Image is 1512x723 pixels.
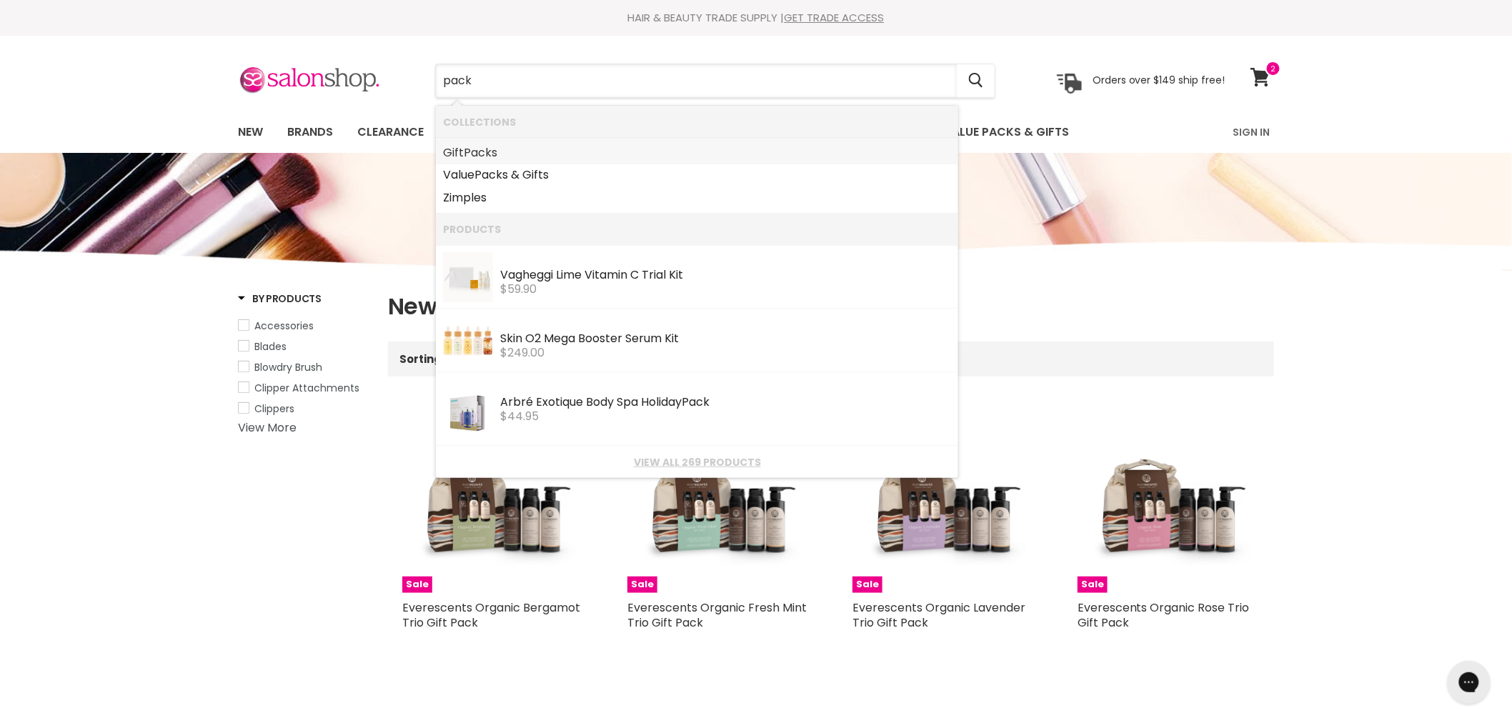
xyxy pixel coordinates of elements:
img: Everescents Organic Bergamot Trio Gift Pack [402,411,585,593]
a: Values & Gifts [443,164,951,186]
a: View More [238,419,297,436]
img: Exotique-Body-Pack_200x.jpg [445,379,492,439]
a: Everescents Organic Rose Trio Gift PackSale [1078,411,1260,593]
ul: Main menu [227,111,1153,153]
button: Search [957,64,995,97]
a: Everescents Organic Fresh Mint Trio Gift PackSale [627,411,810,593]
a: Brands [277,117,344,147]
a: Blades [238,339,370,354]
iframe: Gorgias live chat messenger [1441,656,1498,709]
nav: Main [220,111,1292,153]
li: Products: Arbré Exotique Body Spa Holiday Pack [436,372,958,446]
span: Sale [627,577,657,593]
div: HAIR & BEAUTY TRADE SUPPLY | [220,11,1292,25]
span: $249.00 [500,344,544,361]
img: Everescents Organic Rose Trio Gift Pack [1078,411,1260,593]
div: Skin O2 Mega Booster Serum Kit [500,332,951,347]
li: Collections: Zimples [436,186,958,213]
a: Everescents Organic Fresh Mint Trio Gift Pack [627,599,807,631]
div: Arbré Exotique Body Spa Holiday [500,396,951,411]
a: Clipper Attachments [238,380,370,396]
a: View all 269 products [443,457,951,468]
span: $44.95 [500,408,539,424]
li: Products: Skin O2 Mega Booster Serum Kit [436,309,958,372]
label: Sorting [399,353,442,365]
span: $59.90 [500,281,537,297]
h3: By Products [238,291,322,306]
a: Clippers [238,401,370,417]
a: Everescents Organic Bergamot Trio Gift Pack [402,599,580,631]
li: Products [436,213,958,245]
a: Value Packs & Gifts [933,117,1080,147]
li: Collections [436,106,958,138]
span: Accessories [254,319,314,333]
li: Collections: Gift Packs [436,138,958,164]
span: Sale [1078,577,1108,593]
span: Sale [852,577,882,593]
a: Gifts [443,141,951,164]
a: Everescents Organic Bergamot Trio Gift PackSale [402,411,585,593]
h1: New [388,291,1274,321]
span: Clippers [254,402,294,416]
a: Sign In [1225,117,1279,147]
img: Everescents Organic Fresh Mint Trio Gift Pack [627,411,810,593]
a: Everescents Organic Rose Trio Gift Pack [1078,599,1250,631]
li: Products: Vagheggi Lime Vitamin C Trial Kit [436,245,958,309]
a: Everescents Organic Lavender Trio Gift PackSale [852,411,1035,593]
li: View All [436,446,958,478]
b: Pack [474,166,502,183]
a: GET TRADE ACCESS [785,10,885,25]
span: Clipper Attachments [254,381,359,395]
span: Blades [254,339,287,354]
form: Product [435,64,995,98]
b: Pack [682,394,710,410]
a: Blowdry Brush [238,359,370,375]
span: Blowdry Brush [254,360,322,374]
span: Sale [402,577,432,593]
p: Orders over $149 ship free! [1093,74,1225,86]
li: Collections: Value Packs & Gifts [436,164,958,186]
input: Search [436,64,957,97]
b: Pack [464,144,492,161]
img: Everescents Organic Lavender Trio Gift Pack [852,411,1035,593]
a: Everescents Organic Lavender Trio Gift Pack [852,599,1025,631]
img: Vagheggi-Lime-Vitamin-C-Kit-Products_1080x_776f8032-b1cc-48f5-8e91-4f5b7143d004.webp [443,252,493,302]
a: New [227,117,274,147]
div: Vagheggi Lime Vitamin C Trial Kit [500,269,951,284]
img: PPMBSK-Mega-Booster-Serum-Kit_2000x2000_crop_center_7d9fb464-7eae-4765-8ae9-ccd7995c7fbe_200x.jpg [443,316,493,366]
a: Clearance [347,117,434,147]
a: Accessories [238,318,370,334]
a: Zimples [443,186,951,209]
